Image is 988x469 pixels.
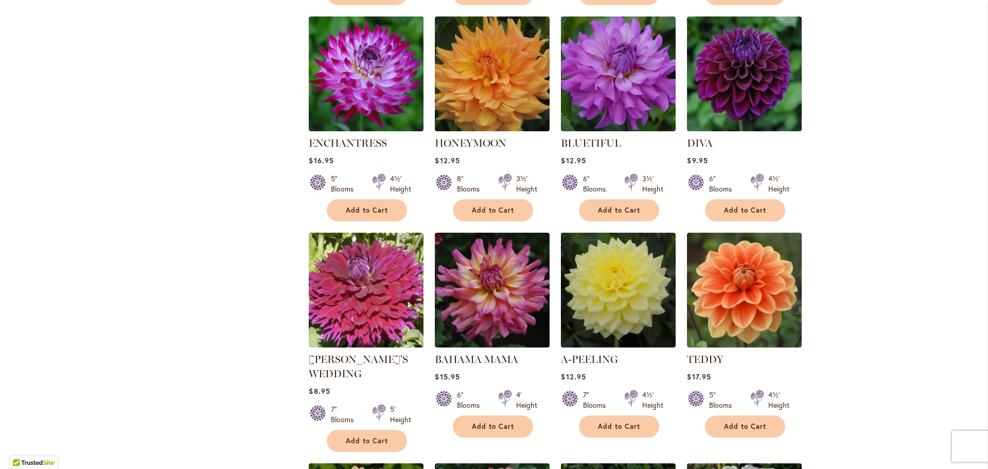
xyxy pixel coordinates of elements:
[687,155,708,165] span: $9.95
[579,415,659,438] button: Add to Cart
[309,340,424,350] a: Jennifer's Wedding
[457,390,486,410] div: 6" Blooms
[705,199,785,221] button: Add to Cart
[309,155,333,165] span: $16.95
[435,124,550,133] a: Honeymoon
[472,206,514,215] span: Add to Cart
[583,390,612,410] div: 7" Blooms
[583,173,612,194] div: 6" Blooms
[435,353,518,366] a: BAHAMA MAMA
[687,137,713,149] a: DIVA
[709,173,738,194] div: 6" Blooms
[561,372,586,381] span: $12.95
[390,404,411,425] div: 5' Height
[309,233,424,348] img: Jennifer's Wedding
[516,173,537,194] div: 3½' Height
[598,206,640,215] span: Add to Cart
[687,16,802,131] img: Diva
[435,137,506,149] a: HONEYMOON
[331,404,360,425] div: 7" Blooms
[327,430,407,452] button: Add to Cart
[346,206,388,215] span: Add to Cart
[8,432,37,461] iframe: Launch Accessibility Center
[687,372,711,381] span: $17.95
[687,340,802,350] a: Teddy
[642,390,663,410] div: 4½' Height
[579,199,659,221] button: Add to Cart
[642,173,663,194] div: 3½' Height
[309,16,424,131] img: Enchantress
[561,353,618,366] a: A-PEELING
[768,390,789,410] div: 4½' Height
[705,415,785,438] button: Add to Cart
[309,386,330,396] span: $8.95
[472,422,514,431] span: Add to Cart
[724,422,766,431] span: Add to Cart
[346,437,388,445] span: Add to Cart
[390,173,411,194] div: 4½' Height
[435,16,550,131] img: Honeymoon
[561,124,676,133] a: Bluetiful
[561,137,621,149] a: BLUETIFUL
[709,390,738,410] div: 5" Blooms
[561,233,676,348] img: A-Peeling
[309,353,408,380] a: [PERSON_NAME]'S WEDDING
[309,124,424,133] a: Enchantress
[435,372,460,381] span: $15.95
[598,422,640,431] span: Add to Cart
[561,16,676,131] img: Bluetiful
[687,124,802,133] a: Diva
[687,233,802,348] img: Teddy
[561,155,586,165] span: $12.95
[435,155,460,165] span: $12.95
[768,173,789,194] div: 4½' Height
[309,137,387,149] a: ENCHANTRESS
[435,233,550,348] img: Bahama Mama
[516,390,537,410] div: 4' Height
[687,353,724,366] a: TEDDY
[457,173,486,194] div: 8" Blooms
[331,173,360,194] div: 5" Blooms
[453,199,533,221] button: Add to Cart
[327,199,407,221] button: Add to Cart
[453,415,533,438] button: Add to Cart
[561,340,676,350] a: A-Peeling
[724,206,766,215] span: Add to Cart
[435,340,550,350] a: Bahama Mama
